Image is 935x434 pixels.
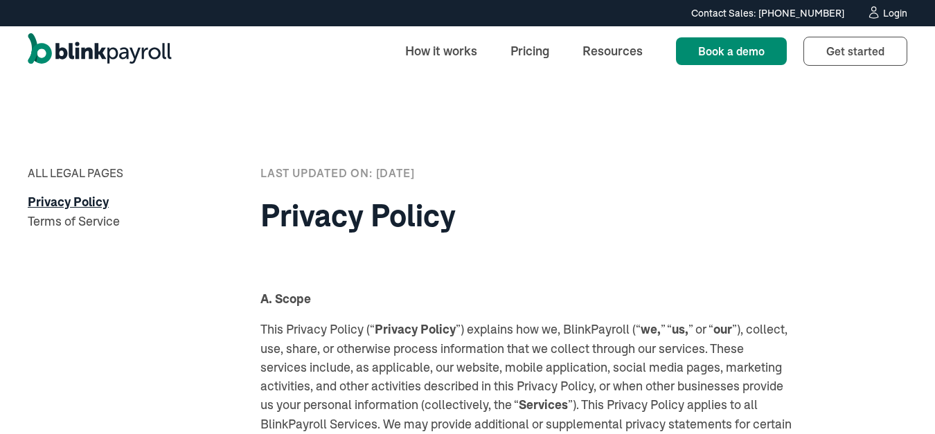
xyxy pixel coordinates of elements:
[672,323,688,336] strong: us,
[571,36,654,66] a: Resources
[394,36,488,66] a: How it works
[519,398,568,412] strong: Services
[676,37,787,65] a: Book a demo
[260,165,907,181] div: Last updated on: [DATE]
[375,323,456,336] strong: Privacy Policy
[28,165,249,181] div: All Legal Pages
[883,8,907,18] div: Login
[499,36,560,66] a: Pricing
[28,213,120,229] a: Terms of Service
[826,44,884,58] span: Get started
[713,323,732,336] strong: our
[641,323,661,336] strong: we,
[28,33,172,69] a: home
[260,292,311,306] strong: A. Scope
[691,6,844,21] div: Contact Sales: [PHONE_NUMBER]
[866,6,907,21] a: Login
[260,198,907,235] h1: Privacy Policy
[28,195,109,209] a: Privacy Policy
[698,44,765,58] span: Book a demo
[803,37,907,66] a: Get started
[260,289,792,309] p: ‍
